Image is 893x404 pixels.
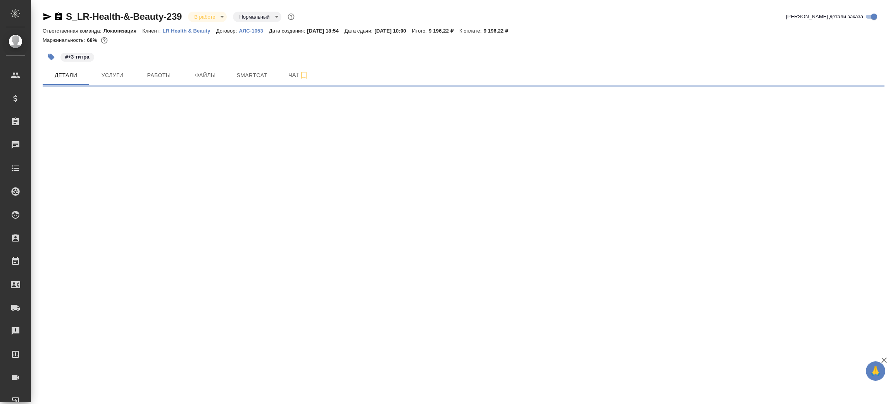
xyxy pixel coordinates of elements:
[43,28,103,34] p: Ответственная команда:
[286,12,296,22] button: Доп статусы указывают на важность/срочность заказа
[786,13,863,21] span: [PERSON_NAME] детали заказа
[187,71,224,80] span: Файлы
[43,48,60,66] button: Добавить тэг
[87,37,99,43] p: 68%
[237,14,272,20] button: Нормальный
[239,28,269,34] p: АЛС-1053
[233,12,281,22] div: В работе
[866,361,885,381] button: 🙏
[429,28,459,34] p: 9 196,22 ₽
[307,28,345,34] p: [DATE] 18:54
[99,35,109,45] button: 2428.72 RUB;
[280,70,317,80] span: Чат
[43,12,52,21] button: Скопировать ссылку для ЯМессенджера
[54,12,63,21] button: Скопировать ссылку
[192,14,217,20] button: В работе
[374,28,412,34] p: [DATE] 10:00
[869,363,882,379] span: 🙏
[412,28,429,34] p: Итого:
[299,71,309,80] svg: Подписаться
[233,71,271,80] span: Smartcat
[269,28,307,34] p: Дата создания:
[188,12,227,22] div: В работе
[43,37,87,43] p: Маржинальность:
[163,28,216,34] p: LR Health & Beauty
[163,27,216,34] a: LR Health & Beauty
[103,28,143,34] p: Локализация
[216,28,239,34] p: Договор:
[239,27,269,34] a: АЛС-1053
[484,28,514,34] p: 9 196,22 ₽
[66,11,182,22] a: S_LR-Health-&-Beauty-239
[345,28,374,34] p: Дата сдачи:
[47,71,84,80] span: Детали
[65,53,90,61] p: #+3 титра
[60,53,95,60] span: +3 титра
[459,28,484,34] p: К оплате:
[142,28,162,34] p: Клиент:
[140,71,178,80] span: Работы
[94,71,131,80] span: Услуги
